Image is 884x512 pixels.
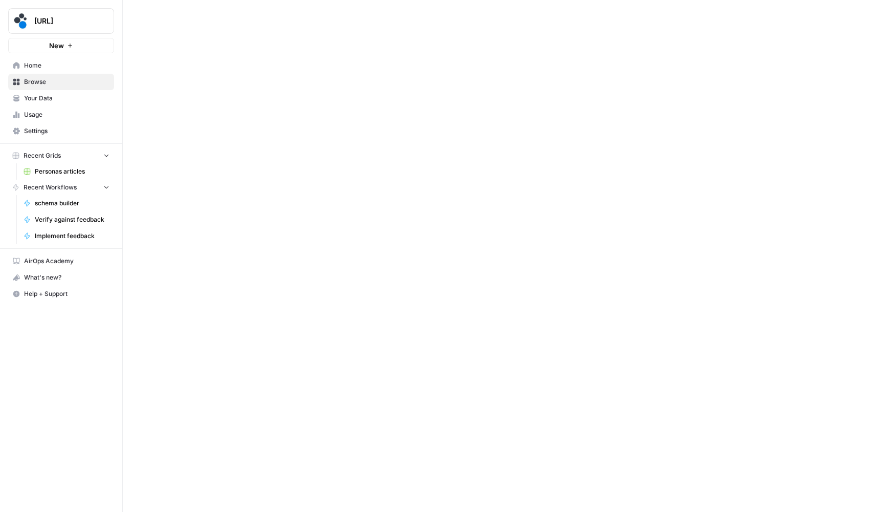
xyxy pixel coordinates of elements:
[49,40,64,51] span: New
[24,126,109,136] span: Settings
[24,151,61,160] span: Recent Grids
[24,183,77,192] span: Recent Workflows
[24,289,109,298] span: Help + Support
[35,199,109,208] span: schema builder
[24,61,109,70] span: Home
[8,180,114,195] button: Recent Workflows
[24,94,109,103] span: Your Data
[24,77,109,87] span: Browse
[19,228,114,244] a: Implement feedback
[8,148,114,163] button: Recent Grids
[8,74,114,90] a: Browse
[19,211,114,228] a: Verify against feedback
[19,195,114,211] a: schema builder
[24,257,109,266] span: AirOps Academy
[19,163,114,180] a: Personas articles
[12,12,30,30] img: spot.ai Logo
[8,57,114,74] a: Home
[8,106,114,123] a: Usage
[8,253,114,269] a: AirOps Academy
[9,270,114,285] div: What's new?
[8,90,114,106] a: Your Data
[35,215,109,224] span: Verify against feedback
[8,286,114,302] button: Help + Support
[35,231,109,241] span: Implement feedback
[8,8,114,34] button: Workspace: spot.ai
[35,167,109,176] span: Personas articles
[8,269,114,286] button: What's new?
[24,110,109,119] span: Usage
[34,16,96,26] span: [URL]
[8,123,114,139] a: Settings
[8,38,114,53] button: New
